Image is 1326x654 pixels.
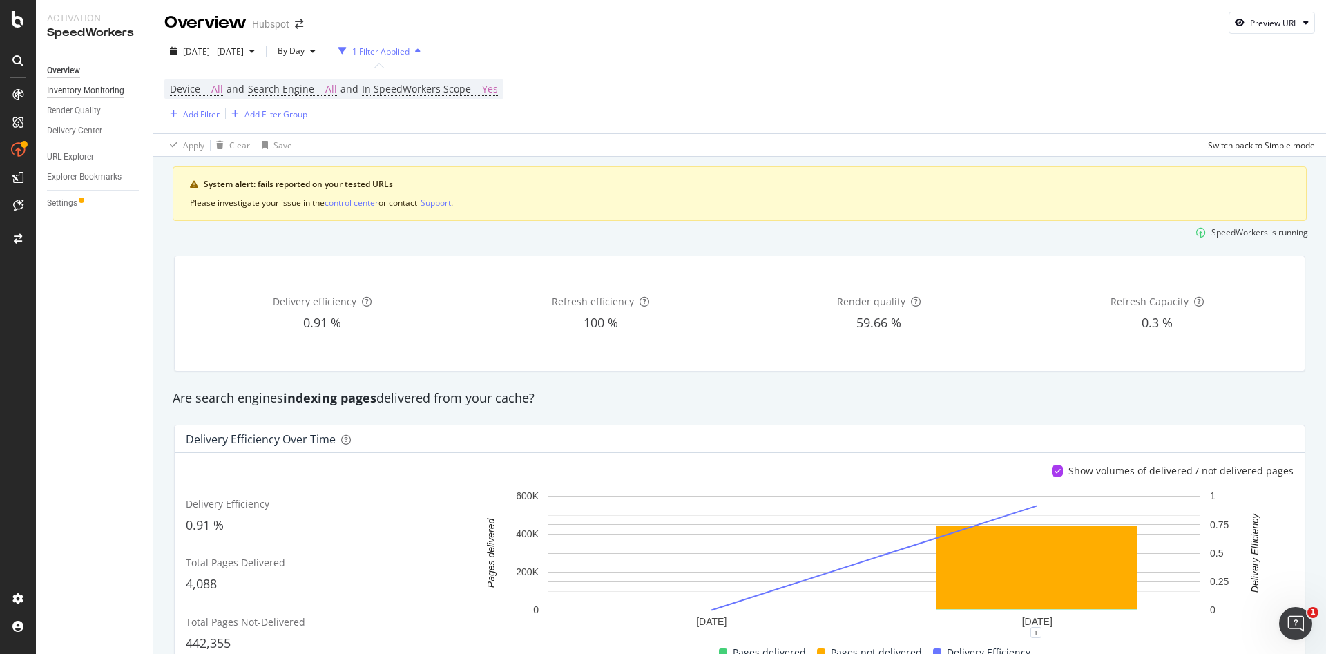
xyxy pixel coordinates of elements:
[47,25,142,41] div: SpeedWorkers
[1249,513,1260,593] text: Delivery Efficiency
[474,82,479,95] span: =
[166,389,1314,407] div: Are search engines delivered from your cache?
[226,106,307,122] button: Add Filter Group
[1210,576,1229,587] text: 0.25
[173,166,1307,221] div: warning banner
[273,140,292,151] div: Save
[533,605,539,616] text: 0
[317,82,323,95] span: =
[186,556,285,569] span: Total Pages Delivered
[552,295,634,308] span: Refresh efficiency
[186,432,336,446] div: Delivery Efficiency over time
[421,197,451,209] div: Support
[333,40,426,62] button: 1 Filter Applied
[516,529,539,540] text: 400K
[295,19,303,29] div: arrow-right-arrow-left
[190,196,1289,209] div: Please investigate your issue in the or contact .
[211,134,250,156] button: Clear
[1211,227,1308,238] div: SpeedWorkers is running
[183,108,220,120] div: Add Filter
[467,489,1282,633] svg: A chart.
[204,178,1289,191] div: System alert: fails reported on your tested URLs
[1279,607,1312,640] iframe: Intercom live chat
[1022,616,1053,627] text: [DATE]
[47,196,77,211] div: Settings
[1210,605,1215,616] text: 0
[186,575,217,592] span: 4,088
[1208,140,1315,151] div: Switch back to Simple mode
[47,150,94,164] div: URL Explorer
[1030,627,1041,638] div: 1
[186,635,231,651] span: 442,355
[362,82,471,95] span: In SpeedWorkers Scope
[248,82,314,95] span: Search Engine
[283,389,376,406] strong: indexing pages
[486,518,497,588] text: Pages delivered
[421,196,451,209] button: Support
[47,84,143,98] a: Inventory Monitoring
[340,82,358,95] span: and
[272,40,321,62] button: By Day
[203,82,209,95] span: =
[164,40,260,62] button: [DATE] - [DATE]
[1142,314,1173,331] span: 0.3 %
[47,124,143,138] a: Delivery Center
[1068,464,1294,478] div: Show volumes of delivered / not delivered pages
[47,64,143,78] a: Overview
[352,46,410,57] div: 1 Filter Applied
[183,46,244,57] span: [DATE] - [DATE]
[837,295,905,308] span: Render quality
[1210,519,1229,530] text: 0.75
[856,314,901,331] span: 59.66 %
[47,196,143,211] a: Settings
[1250,17,1298,29] div: Preview URL
[325,196,378,209] button: control center
[164,11,247,35] div: Overview
[252,17,289,31] div: Hubspot
[47,104,101,118] div: Render Quality
[164,134,204,156] button: Apply
[256,134,292,156] button: Save
[272,45,305,57] span: By Day
[325,79,337,99] span: All
[47,150,143,164] a: URL Explorer
[482,79,498,99] span: Yes
[186,615,305,628] span: Total Pages Not-Delivered
[516,491,539,502] text: 600K
[1111,295,1189,308] span: Refresh Capacity
[273,295,356,308] span: Delivery efficiency
[47,64,80,78] div: Overview
[516,567,539,578] text: 200K
[1307,607,1318,618] span: 1
[183,140,204,151] div: Apply
[1229,12,1315,34] button: Preview URL
[303,314,341,331] span: 0.91 %
[211,79,223,99] span: All
[164,106,220,122] button: Add Filter
[47,170,122,184] div: Explorer Bookmarks
[186,497,269,510] span: Delivery Efficiency
[584,314,618,331] span: 100 %
[244,108,307,120] div: Add Filter Group
[170,82,200,95] span: Device
[229,140,250,151] div: Clear
[227,82,244,95] span: and
[696,616,727,627] text: [DATE]
[47,104,143,118] a: Render Quality
[47,11,142,25] div: Activation
[47,124,102,138] div: Delivery Center
[186,517,224,533] span: 0.91 %
[1202,134,1315,156] button: Switch back to Simple mode
[47,170,143,184] a: Explorer Bookmarks
[1210,548,1224,559] text: 0.5
[47,84,124,98] div: Inventory Monitoring
[325,197,378,209] div: control center
[1210,491,1215,502] text: 1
